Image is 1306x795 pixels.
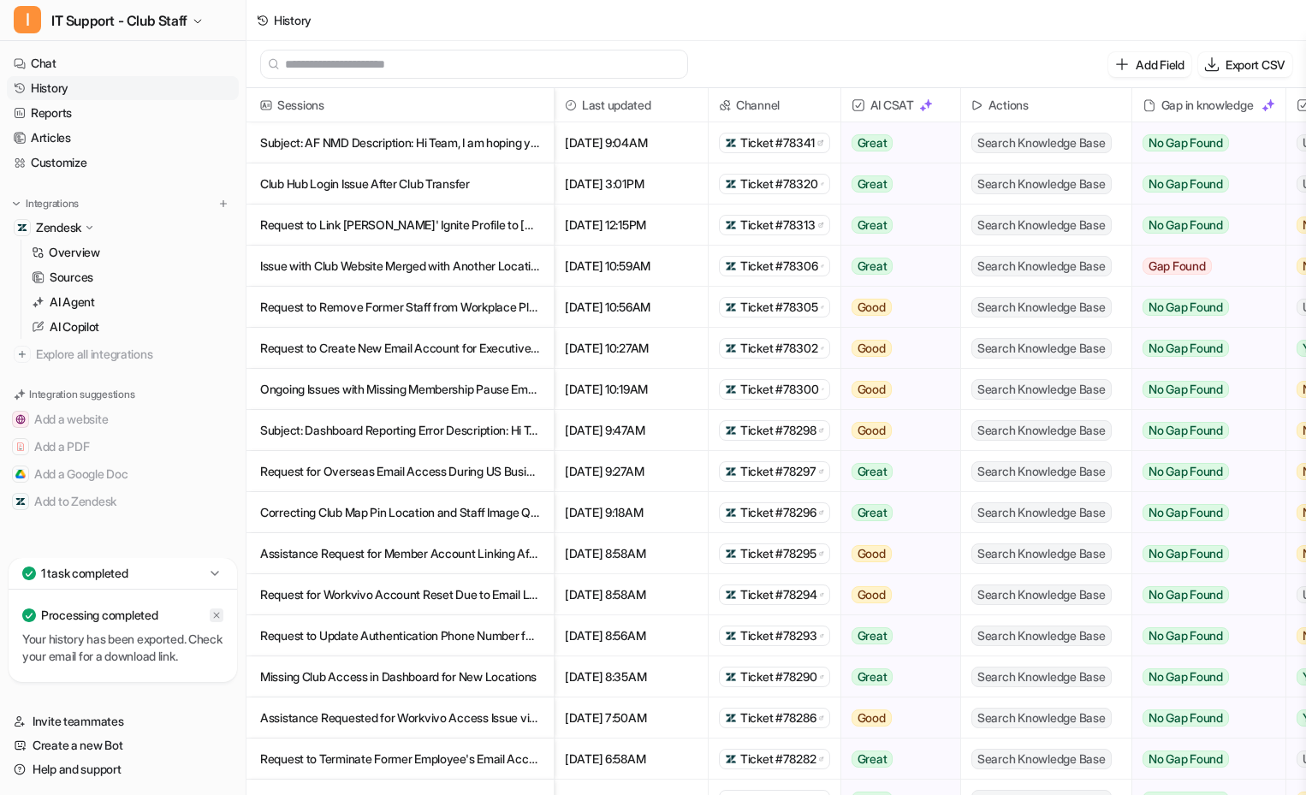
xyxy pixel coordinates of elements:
p: Assistance Requested for Workvivo Access Issue via AF Dashboard [260,697,540,739]
a: Ticket #78293 [725,627,824,644]
button: Great [841,205,950,246]
span: Explore all integrations [36,341,232,368]
span: Ticket #78286 [740,709,816,727]
span: [DATE] 9:04AM [561,122,701,163]
button: No Gap Found [1132,451,1273,492]
span: Search Knowledge Base [971,708,1112,728]
p: Subject: Dashboard Reporting Error Description: Hi Team, Having issues when trying to process a t... [260,410,540,451]
span: No Gap Found [1143,751,1229,768]
span: Ticket #78320 [740,175,817,193]
span: AI CSAT [848,88,953,122]
span: Great [852,504,893,521]
p: Integration suggestions [29,387,134,402]
a: Ticket #78290 [725,668,824,685]
p: Issue with Club Website Merged with Another Location [260,246,540,287]
img: explore all integrations [14,346,31,363]
span: Good [852,422,892,439]
span: Good [852,299,892,316]
button: No Gap Found [1132,122,1273,163]
span: Gap Found [1143,258,1212,275]
a: Chat [7,51,239,75]
button: Add to ZendeskAdd to Zendesk [7,488,239,515]
button: Great [841,615,950,656]
span: Search Knowledge Base [971,256,1112,276]
button: No Gap Found [1132,410,1273,451]
img: zendesk [725,137,737,149]
span: Good [852,545,892,562]
button: Add a websiteAdd a website [7,406,239,433]
span: Last updated [561,88,701,122]
a: Ticket #78295 [725,545,824,562]
span: Ticket #78297 [740,463,816,480]
button: Integrations [7,195,84,212]
img: zendesk [725,383,737,395]
button: Good [841,369,950,410]
span: Great [852,668,893,685]
button: Good [841,287,950,328]
a: Help and support [7,757,239,781]
p: 1 task completed [41,565,128,582]
img: zendesk [725,301,737,313]
span: Ticket #78296 [740,504,816,521]
a: Customize [7,151,239,175]
span: IT Support - Club Staff [51,9,187,33]
a: Ticket #78306 [725,258,824,275]
p: Request to Remove Former Staff from Workplace Platforms [260,287,540,328]
span: Search Knowledge Base [971,133,1112,153]
span: Ticket #78294 [740,586,816,603]
img: Add a PDF [15,442,26,452]
a: Sources [25,265,239,289]
img: zendesk [725,466,737,478]
span: Great [852,463,893,480]
span: Channel [715,88,834,122]
button: Great [841,492,950,533]
p: Request for Workvivo Account Reset Due to Email Login Issue [260,574,540,615]
a: Articles [7,126,239,150]
span: No Gap Found [1143,381,1229,398]
span: Ticket #78290 [740,668,816,685]
img: zendesk [725,548,737,560]
button: No Gap Found [1132,533,1273,574]
a: Invite teammates [7,709,239,733]
span: [DATE] 8:56AM [561,615,701,656]
button: Good [841,410,950,451]
span: [DATE] 8:58AM [561,574,701,615]
span: No Gap Found [1143,545,1229,562]
p: Missing Club Access in Dashboard for New Locations [260,656,540,697]
button: Great [841,451,950,492]
img: zendesk [725,424,737,436]
p: Club Hub Login Issue After Club Transfer [260,163,540,205]
img: zendesk [725,589,737,601]
span: [DATE] 8:58AM [561,533,701,574]
button: Add a Google DocAdd a Google Doc [7,460,239,488]
span: Search Knowledge Base [971,379,1112,400]
img: zendesk [725,753,737,765]
img: Add a website [15,414,26,424]
button: Great [841,122,950,163]
span: Ticket #78300 [740,381,818,398]
button: No Gap Found [1132,574,1273,615]
span: No Gap Found [1143,299,1229,316]
span: Search Knowledge Base [971,584,1112,605]
span: [DATE] 6:58AM [561,739,701,780]
button: Great [841,163,950,205]
img: zendesk [725,342,737,354]
span: No Gap Found [1143,504,1229,521]
button: No Gap Found [1132,205,1273,246]
span: No Gap Found [1143,463,1229,480]
a: Ticket #78297 [725,463,824,480]
a: Ticket #78300 [725,381,824,398]
a: Explore all integrations [7,342,239,366]
span: Great [852,258,893,275]
button: No Gap Found [1132,287,1273,328]
a: Ticket #78320 [725,175,824,193]
span: [DATE] 9:18AM [561,492,701,533]
p: Request to Link [PERSON_NAME]' Ignite Profile to [PERSON_NAME] Group [260,205,540,246]
p: Request to Create New Email Account for Executive Assistant [PERSON_NAME] [260,328,540,369]
span: I [14,6,41,33]
button: Add Field [1108,52,1190,77]
span: Ticket #78306 [740,258,817,275]
span: [DATE] 10:19AM [561,369,701,410]
span: [DATE] 10:27AM [561,328,701,369]
button: No Gap Found [1132,656,1273,697]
